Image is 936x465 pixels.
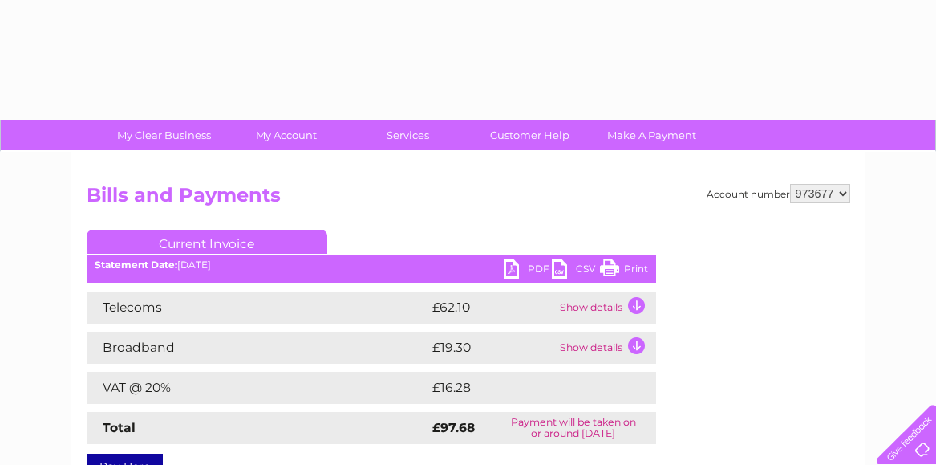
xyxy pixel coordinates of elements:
[103,420,136,435] strong: Total
[87,184,850,214] h2: Bills and Payments
[87,259,656,271] div: [DATE]
[87,292,428,324] td: Telecoms
[600,259,648,283] a: Print
[342,120,474,150] a: Services
[707,184,850,203] div: Account number
[98,120,230,150] a: My Clear Business
[491,412,656,444] td: Payment will be taken on or around [DATE]
[586,120,718,150] a: Make A Payment
[428,292,556,324] td: £62.10
[556,292,656,324] td: Show details
[87,372,428,404] td: VAT @ 20%
[428,372,622,404] td: £16.28
[556,332,656,364] td: Show details
[464,120,596,150] a: Customer Help
[552,259,600,283] a: CSV
[87,332,428,364] td: Broadband
[87,230,327,254] a: Current Invoice
[428,332,556,364] td: £19.30
[504,259,552,283] a: PDF
[432,420,475,435] strong: £97.68
[95,259,177,271] b: Statement Date:
[220,120,352,150] a: My Account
